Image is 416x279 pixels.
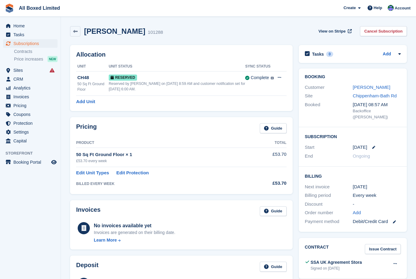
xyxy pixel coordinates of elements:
a: menu [3,84,58,92]
a: All Boxed Limited [16,3,62,13]
div: £53.70 every week [76,158,252,164]
span: Capital [13,137,50,145]
div: Start [305,144,353,151]
a: Preview store [50,159,58,166]
a: menu [3,158,58,166]
span: Invoices [13,92,50,101]
h2: Contract [305,244,329,254]
img: icon-info-grey-7440780725fd019a000dd9b08b2336e03edf1995a4989e88bcd33f0948082b44.svg [271,77,274,80]
a: menu [3,92,58,101]
div: £53.70 [252,180,286,187]
div: 0 [326,51,333,57]
a: menu [3,22,58,30]
a: Add [353,209,361,216]
div: CH48 [77,74,109,81]
th: Total [252,138,286,148]
h2: Pricing [76,123,97,133]
img: stora-icon-8386f47178a22dfd0bd8f6a31ec36ba5ce8667c1dd55bd0f319d3a0aa187defe.svg [5,4,14,13]
a: menu [3,128,58,136]
div: End [305,153,353,160]
a: View on Stripe [316,26,353,36]
div: 101288 [148,29,163,36]
div: No invoices available yet [94,222,175,229]
span: Booking Portal [13,158,50,166]
div: Signed on [DATE] [311,266,362,271]
a: Cancel Subscription [360,26,407,36]
span: Settings [13,128,50,136]
span: Price increases [14,56,43,62]
span: Sites [13,66,50,75]
div: Backoffice ([PERSON_NAME]) [353,108,401,120]
a: Add [383,51,391,58]
span: Create [344,5,356,11]
time: 2025-08-17 00:00:00 UTC [353,144,367,151]
a: Guide [260,262,287,272]
i: Smart entry sync failures have occurred [50,68,55,73]
div: 50 Sq Ft Ground Floor [77,81,109,92]
h2: [PERSON_NAME] [84,27,145,35]
span: View on Stripe [319,28,346,34]
div: [DATE] 08:57 AM [353,101,401,108]
div: Order number [305,209,353,216]
span: Subscriptions [13,39,50,48]
div: 50 Sq Ft Ground Floor × 1 [76,151,252,158]
div: Customer [305,84,353,91]
th: Unit [76,62,109,71]
a: menu [3,110,58,119]
div: Reserved by [PERSON_NAME] on [DATE] 8:59 AM and customer notification set for [DATE] 6:00 AM. [109,81,245,92]
div: NEW [48,56,58,62]
div: Site [305,92,353,99]
a: Issue Contract [365,244,401,254]
div: Billing period [305,192,353,199]
div: - [353,201,401,208]
span: Ongoing [353,153,370,159]
th: Unit Status [109,62,245,71]
a: Contracts [14,49,58,54]
div: Next invoice [305,183,353,190]
div: Invoices are generated on their billing date. [94,229,175,236]
span: Tasks [13,30,50,39]
a: [PERSON_NAME] [353,85,390,90]
div: BILLED EVERY WEEK [76,181,252,187]
a: Guide [260,206,287,216]
span: Reserved [109,75,137,81]
span: Pricing [13,101,50,110]
span: Analytics [13,84,50,92]
a: Chippenham-Bath Rd [353,93,397,98]
span: Coupons [13,110,50,119]
span: CRM [13,75,50,83]
a: Edit Protection [116,169,149,176]
span: Home [13,22,50,30]
div: Every week [353,192,401,199]
a: menu [3,101,58,110]
span: Protection [13,119,50,127]
a: menu [3,66,58,75]
a: menu [3,119,58,127]
a: Edit Unit Types [76,169,109,176]
span: Storefront [5,150,61,156]
a: menu [3,75,58,83]
div: Debit/Credit Card [353,218,401,225]
a: menu [3,137,58,145]
h2: Billing [305,173,401,179]
h2: Deposit [76,262,98,272]
div: Payment method [305,218,353,225]
div: SSA UK Agreement Stora [311,259,362,266]
a: menu [3,39,58,48]
div: Learn More [94,237,117,243]
a: Add Unit [76,98,95,105]
th: Product [76,138,252,148]
h2: Subscription [305,133,401,139]
a: menu [3,30,58,39]
h2: Invoices [76,206,100,216]
img: Liam Spencer [388,5,394,11]
h2: Booking [305,75,401,79]
h2: Allocation [76,51,287,58]
th: Sync Status [245,62,273,71]
a: Price increases NEW [14,56,58,62]
span: Account [395,5,411,11]
a: Guide [260,123,287,133]
div: Booked [305,101,353,120]
a: Learn More [94,237,175,243]
div: Discount [305,201,353,208]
